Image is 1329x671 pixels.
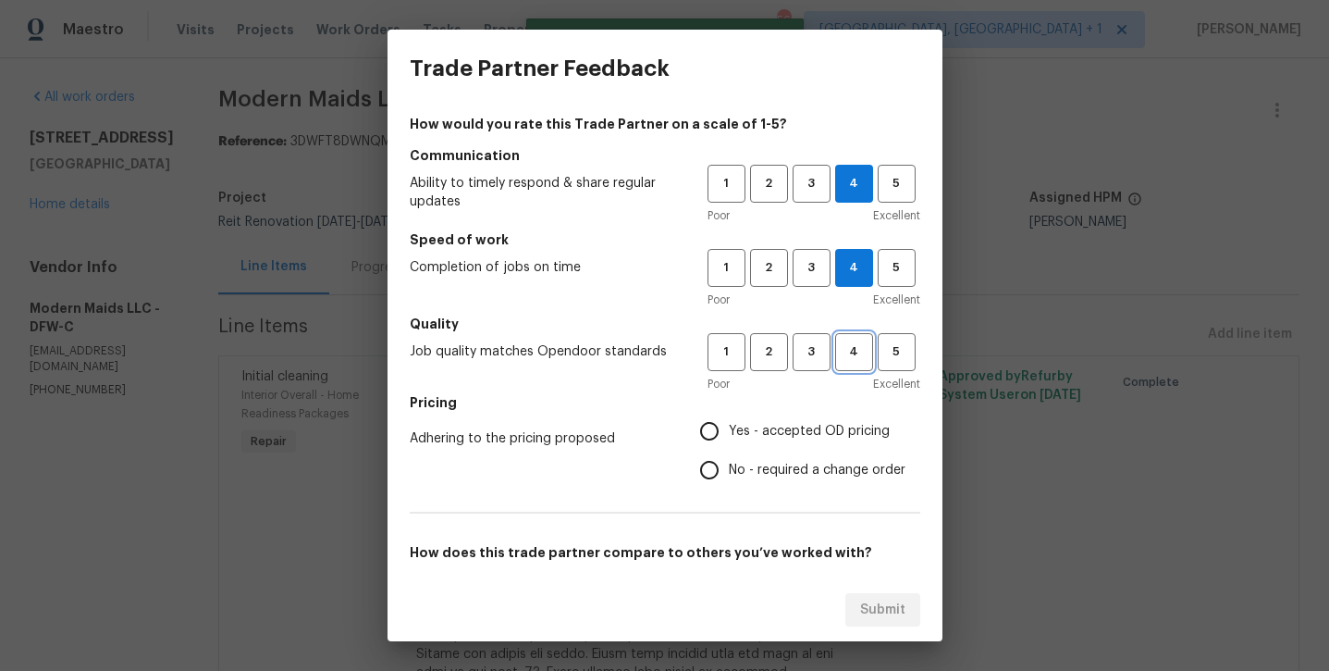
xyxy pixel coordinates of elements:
span: 1 [709,342,744,363]
span: 3 [794,173,829,194]
span: No - required a change order [729,461,905,480]
h5: Communication [410,146,920,165]
button: 4 [835,165,873,203]
h5: Quality [410,315,920,333]
span: 5 [880,173,914,194]
button: 5 [878,249,916,287]
span: Job quality matches Opendoor standards [410,342,678,361]
span: Poor [708,375,730,393]
button: 4 [835,249,873,287]
h3: Trade Partner Feedback [410,56,670,81]
button: 1 [708,165,745,203]
span: 2 [752,257,786,279]
span: 3 [794,342,829,363]
h4: How would you rate this Trade Partner on a scale of 1-5? [410,115,920,133]
button: 3 [793,333,831,371]
button: 3 [793,165,831,203]
span: 3 [794,257,829,279]
button: 2 [750,333,788,371]
button: 5 [878,165,916,203]
button: 1 [708,333,745,371]
span: Adhering to the pricing proposed [410,429,671,448]
span: 5 [880,342,914,363]
span: Excellent [873,206,920,225]
button: 4 [835,333,873,371]
button: 2 [750,249,788,287]
span: Completion of jobs on time [410,258,678,277]
span: 2 [752,342,786,363]
button: 5 [878,333,916,371]
div: Pricing [700,412,920,490]
span: 4 [836,257,872,279]
h5: Pricing [410,393,920,412]
span: Excellent [873,291,920,309]
span: Ability to timely respond & share regular updates [410,174,678,211]
button: 3 [793,249,831,287]
span: 5 [880,257,914,279]
span: Excellent [873,375,920,393]
span: Poor [708,291,730,309]
span: 4 [836,173,872,194]
span: 4 [837,342,871,363]
span: Poor [708,206,730,225]
span: Yes - accepted OD pricing [729,422,890,441]
span: 1 [709,173,744,194]
button: 1 [708,249,745,287]
button: 2 [750,165,788,203]
span: 2 [752,173,786,194]
span: 1 [709,257,744,279]
h5: How does this trade partner compare to others you’ve worked with? [410,543,920,562]
h5: Speed of work [410,230,920,249]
